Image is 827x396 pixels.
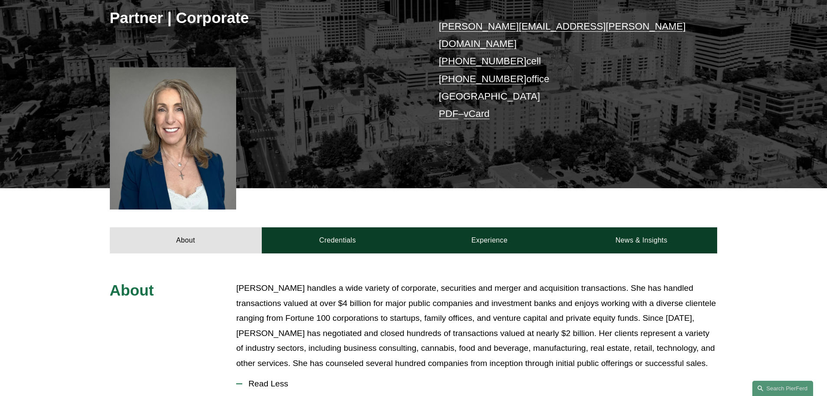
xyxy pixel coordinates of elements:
[110,8,414,27] h3: Partner | Corporate
[464,108,490,119] a: vCard
[110,227,262,253] a: About
[439,21,686,49] a: [PERSON_NAME][EMAIL_ADDRESS][PERSON_NAME][DOMAIN_NAME]
[242,379,717,389] span: Read Less
[110,282,154,299] span: About
[439,73,527,84] a: [PHONE_NUMBER]
[236,373,717,395] button: Read Less
[439,18,692,123] p: cell office [GEOGRAPHIC_DATA] –
[565,227,717,253] a: News & Insights
[752,381,813,396] a: Search this site
[439,56,527,67] a: [PHONE_NUMBER]
[439,108,458,119] a: PDF
[262,227,414,253] a: Credentials
[236,281,717,371] p: [PERSON_NAME] handles a wide variety of corporate, securities and merger and acquisition transact...
[414,227,566,253] a: Experience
